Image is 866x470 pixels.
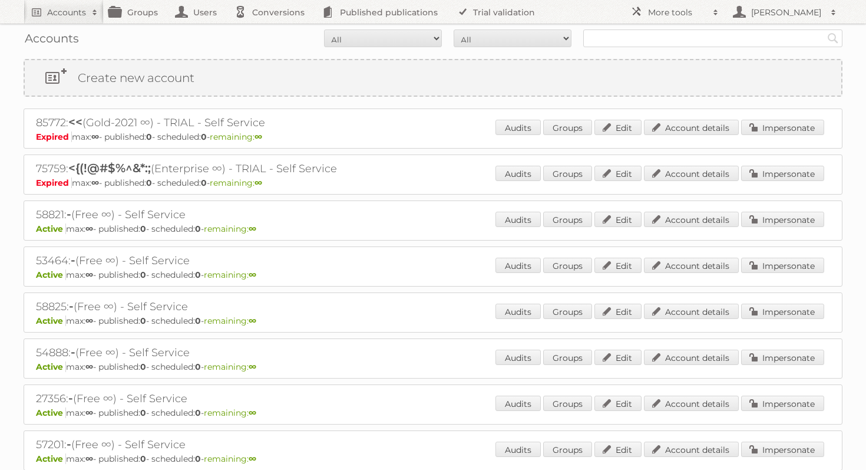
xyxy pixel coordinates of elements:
a: Impersonate [741,166,824,181]
span: - [71,345,75,359]
a: Edit [594,350,642,365]
a: Impersonate [741,304,824,319]
a: Create new account [25,60,841,96]
span: Expired [36,132,72,142]
a: Groups [543,442,592,457]
strong: 0 [140,315,146,326]
a: Audits [495,442,541,457]
span: Active [36,224,66,234]
a: Edit [594,212,642,227]
a: Groups [543,304,592,319]
a: Account details [644,212,739,227]
strong: 0 [146,178,152,188]
a: Edit [594,442,642,457]
p: max: - published: - scheduled: - [36,315,830,326]
a: Account details [644,166,739,181]
strong: 0 [195,407,201,418]
a: Impersonate [741,350,824,365]
a: Account details [644,350,739,365]
a: Edit [594,304,642,319]
a: Edit [594,258,642,273]
a: Account details [644,442,739,457]
strong: 0 [140,361,146,372]
h2: 75759: (Enterprise ∞) - TRIAL - Self Service [36,161,448,176]
a: Groups [543,166,592,181]
a: Edit [594,396,642,411]
strong: 0 [195,361,201,372]
span: Active [36,361,66,372]
strong: 0 [140,269,146,280]
h2: 58821: (Free ∞) - Self Service [36,207,448,222]
a: Audits [495,258,541,273]
strong: 0 [201,178,207,188]
a: Edit [594,120,642,135]
h2: 58825: (Free ∞) - Self Service [36,299,448,314]
strong: ∞ [85,269,93,280]
h2: More tools [648,6,707,18]
a: Account details [644,120,739,135]
strong: ∞ [254,178,262,188]
a: Audits [495,166,541,181]
h2: 54888: (Free ∞) - Self Service [36,345,448,360]
p: max: - published: - scheduled: - [36,132,830,142]
strong: ∞ [254,132,262,142]
h2: 57201: (Free ∞) - Self Service [36,437,448,452]
strong: ∞ [249,361,256,372]
a: Audits [495,212,541,227]
strong: ∞ [91,178,99,188]
strong: 0 [140,224,146,234]
strong: ∞ [249,407,256,418]
a: Audits [495,396,541,411]
strong: 0 [201,132,207,142]
a: Audits [495,350,541,365]
span: - [67,207,71,221]
a: Impersonate [741,120,824,135]
a: Audits [495,120,541,135]
span: << [68,115,82,129]
span: remaining: [210,178,262,188]
span: remaining: [204,453,256,464]
a: Groups [543,350,592,365]
a: Groups [543,120,592,135]
span: remaining: [204,407,256,418]
h2: 27356: (Free ∞) - Self Service [36,391,448,406]
a: Impersonate [741,396,824,411]
span: remaining: [204,269,256,280]
strong: ∞ [85,315,93,326]
strong: ∞ [249,224,256,234]
span: - [68,391,73,405]
p: max: - published: - scheduled: - [36,453,830,464]
a: Groups [543,212,592,227]
a: Groups [543,396,592,411]
span: remaining: [204,224,256,234]
strong: ∞ [85,407,93,418]
a: Impersonate [741,258,824,273]
span: - [69,299,74,313]
strong: ∞ [249,269,256,280]
h2: [PERSON_NAME] [748,6,825,18]
strong: 0 [140,407,146,418]
span: Expired [36,178,72,188]
a: Account details [644,258,739,273]
strong: 0 [195,269,201,280]
span: - [71,253,75,267]
strong: 0 [195,315,201,326]
span: remaining: [204,315,256,326]
span: <{(!@#$%^&*:; [68,161,151,175]
span: remaining: [210,132,262,142]
p: max: - published: - scheduled: - [36,224,830,234]
strong: ∞ [249,453,256,464]
a: Impersonate [741,442,824,457]
h2: Accounts [47,6,86,18]
a: Groups [543,258,592,273]
p: max: - published: - scheduled: - [36,361,830,372]
p: max: - published: - scheduled: - [36,269,830,280]
strong: ∞ [249,315,256,326]
strong: ∞ [85,224,93,234]
span: Active [36,269,66,280]
strong: 0 [146,132,152,142]
span: Active [36,453,66,464]
span: Active [36,407,66,418]
p: max: - published: - scheduled: - [36,178,830,188]
strong: 0 [140,453,146,464]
